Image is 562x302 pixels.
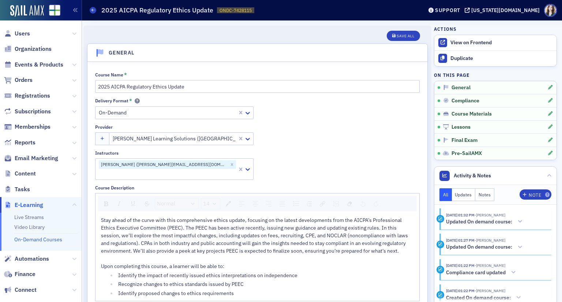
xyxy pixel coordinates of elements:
div: rdw-wrapper [95,193,420,301]
a: Content [4,170,36,178]
time: 5/13/2025 01:27 PM [446,238,475,243]
span: Identify proposed changes to ethics requirements [118,290,234,297]
a: Font Size [201,199,220,209]
div: Activity [437,266,444,273]
div: rdw-font-size-control [200,198,221,209]
button: Save All [387,31,420,41]
button: All [439,188,452,201]
a: View Homepage [44,5,60,17]
div: rdw-toolbar [98,196,417,211]
span: Kristi Gates [475,238,505,243]
div: Instructors [95,150,119,156]
div: Provider [95,124,113,130]
span: 14 [203,200,210,208]
span: Kristi Gates [475,212,505,218]
div: [US_STATE][DOMAIN_NAME] [471,7,540,14]
h5: Created On demand course: [446,295,511,301]
div: Right [263,199,274,209]
div: Activity [437,215,444,223]
div: Duplicate [450,55,553,62]
a: Tasks [4,185,30,193]
a: Automations [4,255,49,263]
span: Connect [15,286,37,294]
h5: Updated On demand course: [446,219,512,225]
div: Strikethrough [142,199,152,209]
button: Notes [475,188,494,201]
h1: 2025 AICPA Regulatory Ethics Update [101,6,213,15]
div: rdw-dropdown [155,198,199,209]
span: Registrations [15,92,50,100]
span: Email Marketing [15,154,58,162]
a: E-Learning [4,201,43,209]
img: SailAMX [10,5,44,17]
button: Updated On demand course: [446,244,525,251]
a: Live Streams [14,214,44,220]
a: Finance [4,270,35,278]
span: Compliance [452,98,479,104]
div: Bold [101,199,111,209]
span: Users [15,30,30,38]
span: Identify the impact of recently issued ethics interpretations on independence [118,272,297,279]
span: Events & Products [15,61,63,69]
div: rdw-inline-control [100,198,154,209]
time: 5/13/2025 01:22 PM [446,288,475,293]
button: Created On demand course: [446,294,524,302]
span: Kristi Gates [475,263,505,268]
div: rdw-list-control [289,198,316,209]
span: Upon completing this course, a learner will be able to: [101,263,224,269]
a: On-Demand Courses [14,236,62,243]
span: Organizations [15,45,52,53]
div: rdw-link-control [316,198,329,209]
span: Finance [15,270,35,278]
a: Subscriptions [4,107,51,116]
div: View on Frontend [450,39,553,46]
div: Delivery Format [95,98,128,103]
span: Stay ahead of the curve with this comprehensive ethics update, focusing on the latest development... [101,217,409,254]
div: rdw-editor [101,216,414,297]
div: Course Description [95,185,134,190]
div: Course Name [95,72,123,78]
a: Connect [4,286,37,294]
div: Justify [277,199,288,209]
div: Activity [437,291,444,299]
a: Orders [4,76,33,84]
span: ONDC-7428115 [220,7,252,14]
div: rdw-dropdown [201,198,220,209]
span: Profile [544,4,557,17]
a: Organizations [4,45,52,53]
div: Image [331,199,341,209]
span: Kristi Gates [475,288,505,293]
div: Note [529,193,541,197]
abbr: This field is required [129,98,132,103]
div: rdw-history-control [356,198,382,209]
div: Redo [371,199,381,209]
button: Updates [452,188,476,201]
div: Underline [128,199,139,209]
div: Remove Melisa Galasso (melisa@galassolearningsolutions.com) [228,160,236,169]
div: Remove [344,199,355,209]
span: Automations [15,255,49,263]
div: rdw-block-control [154,198,200,209]
a: Memberships [4,123,50,131]
span: Lessons [452,124,471,131]
span: Orders [15,76,33,84]
div: rdw-remove-control [343,198,356,209]
span: General [452,84,471,91]
button: Note [520,189,551,200]
span: Subscriptions [15,107,51,116]
div: Center [250,199,261,209]
h4: On this page [434,72,557,78]
a: Events & Products [4,61,63,69]
button: Compliance card updated [446,269,518,276]
span: Memberships [15,123,50,131]
div: Undo [358,199,368,209]
a: Users [4,30,30,38]
div: Ordered [304,199,314,209]
a: Reports [4,139,35,147]
div: rdw-textalign-control [235,198,289,209]
a: Block Type [155,199,198,209]
a: Email Marketing [4,154,58,162]
span: Activity & Notes [454,172,491,180]
div: Unordered [291,199,301,209]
